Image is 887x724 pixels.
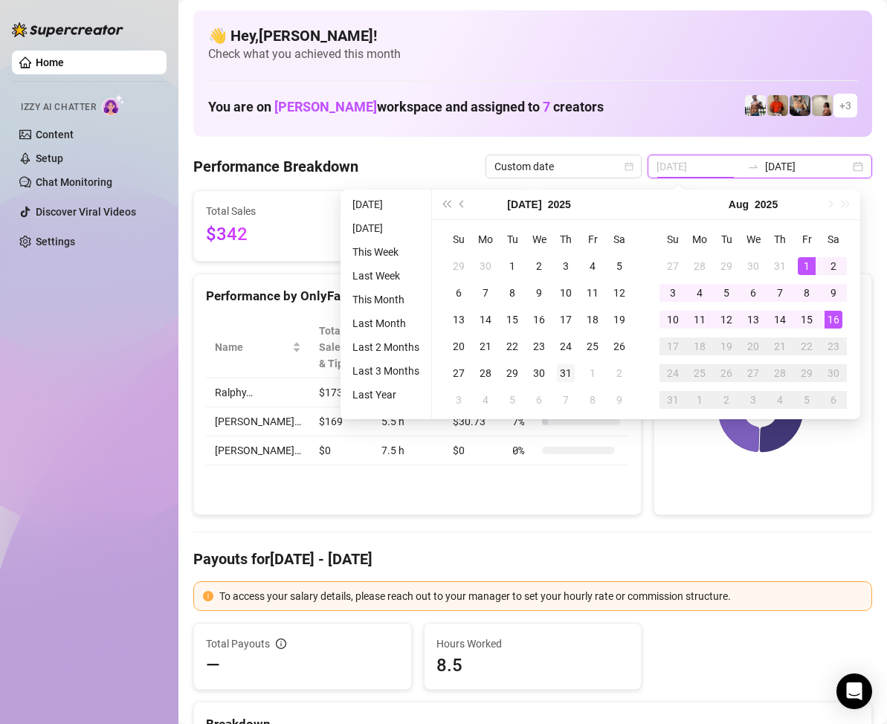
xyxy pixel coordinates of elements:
[717,284,735,302] div: 5
[686,360,713,387] td: 2025-08-25
[798,284,816,302] div: 8
[530,337,548,355] div: 23
[526,253,552,279] td: 2025-07-02
[820,306,847,333] td: 2025-08-16
[530,257,548,275] div: 2
[450,364,468,382] div: 27
[472,333,499,360] td: 2025-07-21
[438,190,454,219] button: Last year (Control + left)
[771,364,789,382] div: 28
[686,306,713,333] td: 2025-08-11
[691,364,709,382] div: 25
[610,311,628,329] div: 19
[691,284,709,302] div: 4
[659,279,686,306] td: 2025-08-03
[713,253,740,279] td: 2025-07-29
[450,284,468,302] div: 6
[193,549,872,569] h4: Payouts for [DATE] - [DATE]
[610,257,628,275] div: 5
[740,226,767,253] th: We
[548,190,571,219] button: Choose a year
[584,364,601,382] div: 1
[36,129,74,140] a: Content
[744,284,762,302] div: 6
[472,306,499,333] td: 2025-07-14
[206,636,270,652] span: Total Payouts
[767,360,793,387] td: 2025-08-28
[526,360,552,387] td: 2025-07-30
[747,161,759,172] span: swap-right
[372,407,443,436] td: 5.5 h
[717,257,735,275] div: 29
[686,279,713,306] td: 2025-08-04
[740,279,767,306] td: 2025-08-06
[664,337,682,355] div: 17
[747,161,759,172] span: to
[203,591,213,601] span: exclamation-circle
[215,339,289,355] span: Name
[579,360,606,387] td: 2025-08-01
[767,306,793,333] td: 2025-08-14
[477,364,494,382] div: 28
[206,653,220,677] span: —
[36,56,64,68] a: Home
[579,253,606,279] td: 2025-07-04
[744,257,762,275] div: 30
[530,311,548,329] div: 16
[740,306,767,333] td: 2025-08-13
[606,306,633,333] td: 2025-07-19
[206,436,310,465] td: [PERSON_NAME]…
[793,253,820,279] td: 2025-08-01
[625,162,633,171] span: calendar
[659,360,686,387] td: 2025-08-24
[717,337,735,355] div: 19
[767,279,793,306] td: 2025-08-07
[606,387,633,413] td: 2025-08-09
[767,253,793,279] td: 2025-07-31
[445,387,472,413] td: 2025-08-03
[798,311,816,329] div: 15
[557,257,575,275] div: 3
[744,391,762,409] div: 3
[499,226,526,253] th: Tu
[454,190,471,219] button: Previous month (PageUp)
[526,333,552,360] td: 2025-07-23
[584,311,601,329] div: 18
[552,279,579,306] td: 2025-07-10
[686,387,713,413] td: 2025-09-01
[552,306,579,333] td: 2025-07-17
[503,311,521,329] div: 15
[552,253,579,279] td: 2025-07-03
[771,337,789,355] div: 21
[346,362,425,380] li: Last 3 Months
[713,226,740,253] th: Tu
[740,333,767,360] td: 2025-08-20
[659,306,686,333] td: 2025-08-10
[450,337,468,355] div: 20
[530,391,548,409] div: 6
[276,639,286,649] span: info-circle
[798,337,816,355] div: 22
[744,311,762,329] div: 13
[793,306,820,333] td: 2025-08-15
[219,588,862,604] div: To access your salary details, please reach out to your manager to set your hourly rate or commis...
[793,226,820,253] th: Fr
[610,337,628,355] div: 26
[499,333,526,360] td: 2025-07-22
[36,236,75,248] a: Settings
[499,360,526,387] td: 2025-07-29
[444,407,504,436] td: $30.73
[767,333,793,360] td: 2025-08-21
[771,257,789,275] div: 31
[686,253,713,279] td: 2025-07-28
[659,253,686,279] td: 2025-07-27
[445,253,472,279] td: 2025-06-29
[346,386,425,404] li: Last Year
[713,279,740,306] td: 2025-08-05
[206,286,629,306] div: Performance by OnlyFans Creator
[346,291,425,308] li: This Month
[745,95,766,116] img: JUSTIN
[552,333,579,360] td: 2025-07-24
[664,257,682,275] div: 27
[274,99,377,114] span: [PERSON_NAME]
